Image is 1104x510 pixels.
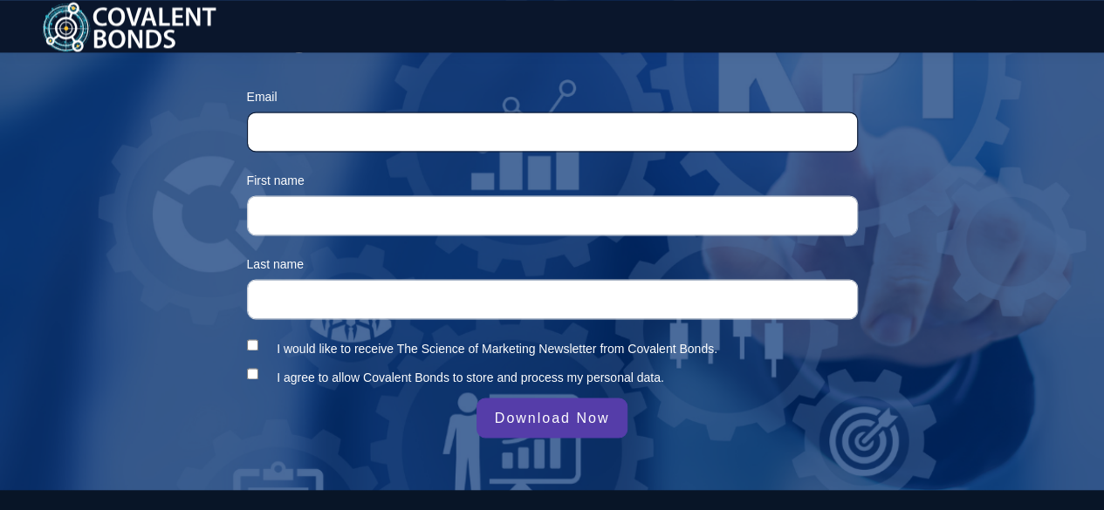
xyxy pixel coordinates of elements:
[247,173,305,187] span: First name
[277,342,717,356] p: I would like to receive The Science of Marketing Newsletter from Covalent Bonds.
[247,368,258,379] input: I agree to allow Covalent Bonds to store and process my personal data.
[843,322,1104,510] iframe: Chat Widget
[42,2,216,51] img: 6268559224d3c37b5db4967d_Covalent Bonds Logo White-1
[247,257,304,271] span: Last name
[277,371,664,384] p: I agree to allow Covalent Bonds to store and process my personal data.
[247,339,258,350] input: I would like to receive The Science of Marketing Newsletter from Covalent Bonds.
[247,90,278,104] span: Email
[477,398,628,438] input: Download Now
